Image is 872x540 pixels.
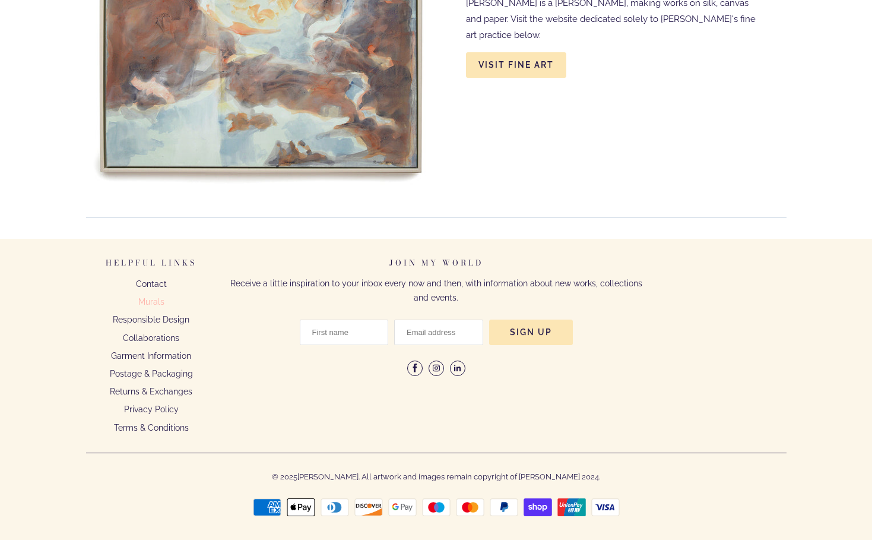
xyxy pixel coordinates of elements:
a: Returns & Exchanges [110,387,192,396]
input: Email address [394,320,483,345]
a: Collaborations [123,333,179,343]
h6: Join my world [229,257,644,277]
h6: Helpful Links [86,257,217,277]
p: Receive a little inspiration to your inbox every now and then, with information about new works, ... [229,277,644,305]
a: Postage & Packaging [110,369,193,378]
a: Responsible Design [113,315,189,324]
a: Terms & Conditions [114,423,189,432]
a: Murals [138,297,164,307]
a: Garment Information [111,351,191,361]
p: © 2025 . All artwork and images remain copyright of [PERSON_NAME] 2024. [86,462,787,484]
a: Visit Fine Art [466,52,566,78]
a: [PERSON_NAME] [297,465,359,481]
a: Privacy Policy [124,405,179,414]
input: Sign Up [489,320,573,345]
input: First name [300,320,389,345]
a: Contact [136,279,167,289]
